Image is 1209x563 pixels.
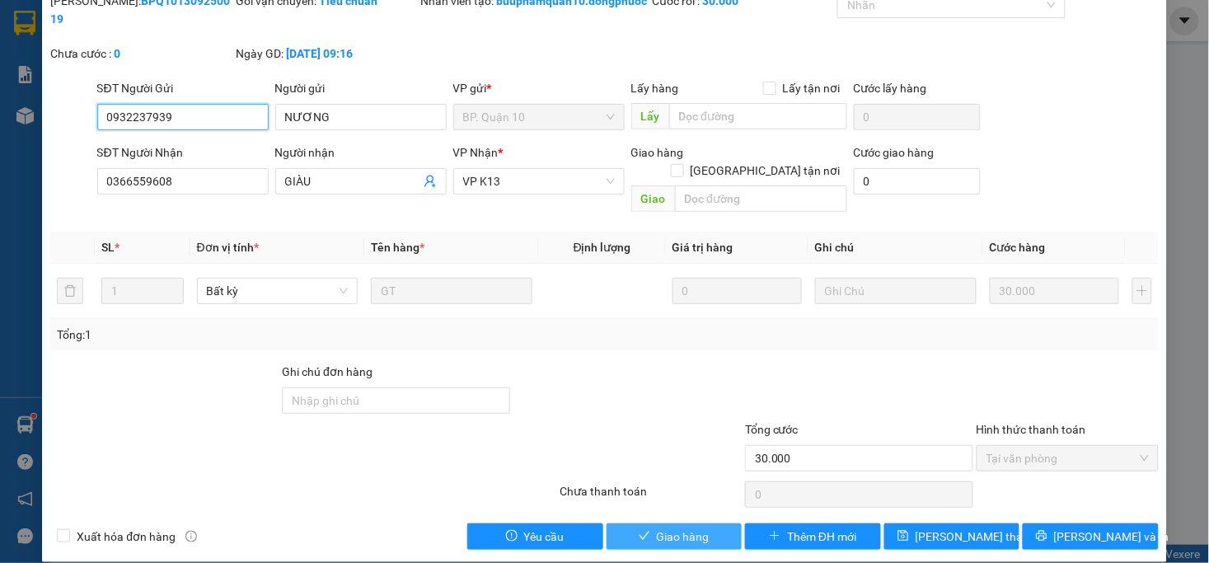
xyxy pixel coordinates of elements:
span: [PERSON_NAME]: [5,106,178,116]
button: printer[PERSON_NAME] và In [1023,523,1159,550]
span: Định lượng [574,241,631,254]
label: Ghi chú đơn hàng [282,365,373,378]
span: Giao [631,185,675,212]
span: Giao hàng [657,528,710,546]
span: Xuất hóa đơn hàng [70,528,182,546]
span: VPK131309250005 [82,105,178,117]
button: plusThêm ĐH mới [745,523,881,550]
span: [PERSON_NAME] và In [1054,528,1169,546]
input: Cước lấy hàng [854,104,981,130]
span: Yêu cầu [524,528,565,546]
span: check [639,530,650,543]
span: BP. Quận 10 [463,105,615,129]
span: In ngày: [5,120,101,129]
span: [GEOGRAPHIC_DATA] tận nơi [684,162,847,180]
div: Ngày GD: [236,45,418,63]
div: VP gửi [453,79,625,97]
span: Lấy [631,103,669,129]
div: Chưa thanh toán [558,482,743,511]
span: Giá trị hàng [672,241,733,254]
div: Người nhận [275,143,447,162]
label: Cước lấy hàng [854,82,927,95]
span: ----------------------------------------- [45,89,202,102]
span: VP K13 [463,169,615,194]
span: 01 Võ Văn Truyện, KP.1, Phường 2 [130,49,227,70]
input: Ghi Chú [815,278,977,304]
span: user-add [424,175,437,188]
span: [PERSON_NAME] thay đổi [916,528,1047,546]
div: SĐT Người Gửi [97,79,269,97]
span: Thêm ĐH mới [787,528,856,546]
button: checkGiao hàng [607,523,743,550]
span: Tổng cước [745,423,799,436]
span: Lấy hàng [631,82,679,95]
div: Tổng: 1 [57,326,467,344]
span: printer [1036,530,1047,543]
input: 0 [672,278,802,304]
span: Đơn vị tính [197,241,259,254]
button: delete [57,278,83,304]
span: Hotline: 19001152 [130,73,202,83]
input: Ghi chú đơn hàng [282,387,510,414]
button: save[PERSON_NAME] thay đổi [884,523,1020,550]
div: SĐT Người Nhận [97,143,269,162]
span: VP Nhận [453,146,499,159]
button: plus [1132,278,1152,304]
strong: ĐỒNG PHƯỚC [130,9,226,23]
input: Cước giao hàng [854,168,981,195]
span: 12:24:27 [DATE] [36,120,101,129]
span: info-circle [185,531,197,542]
span: exclamation-circle [506,530,518,543]
span: save [897,530,909,543]
img: logo [6,10,79,82]
th: Ghi chú [808,232,983,264]
input: 0 [990,278,1119,304]
span: Tại văn phòng [986,446,1149,471]
label: Cước giao hàng [854,146,935,159]
input: Dọc đường [669,103,847,129]
button: exclamation-circleYêu cầu [467,523,603,550]
span: Tên hàng [371,241,424,254]
b: 0 [114,47,120,60]
div: Chưa cước : [50,45,232,63]
input: VD: Bàn, Ghế [371,278,532,304]
div: Người gửi [275,79,447,97]
span: SL [101,241,115,254]
span: Giao hàng [631,146,684,159]
span: Lấy tận nơi [776,79,847,97]
span: Bến xe [GEOGRAPHIC_DATA] [130,26,222,47]
input: Dọc đường [675,185,847,212]
span: Cước hàng [990,241,1046,254]
span: plus [769,530,780,543]
b: [DATE] 09:16 [286,47,353,60]
label: Hình thức thanh toán [977,423,1086,436]
span: Bất kỳ [207,279,349,303]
